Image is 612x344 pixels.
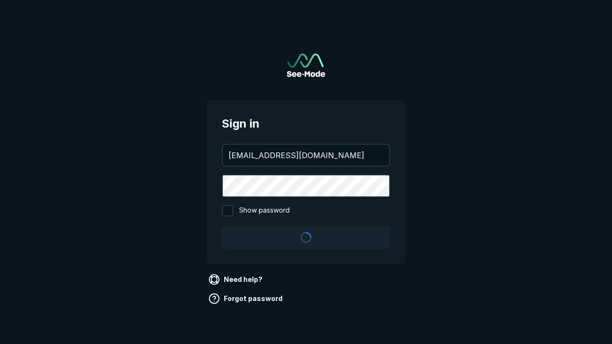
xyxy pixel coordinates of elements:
a: Need help? [207,272,266,287]
a: Forgot password [207,291,286,306]
img: See-Mode Logo [287,54,325,77]
span: Show password [239,205,290,216]
a: Go to sign in [287,54,325,77]
input: your@email.com [223,145,389,166]
span: Sign in [222,115,390,132]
